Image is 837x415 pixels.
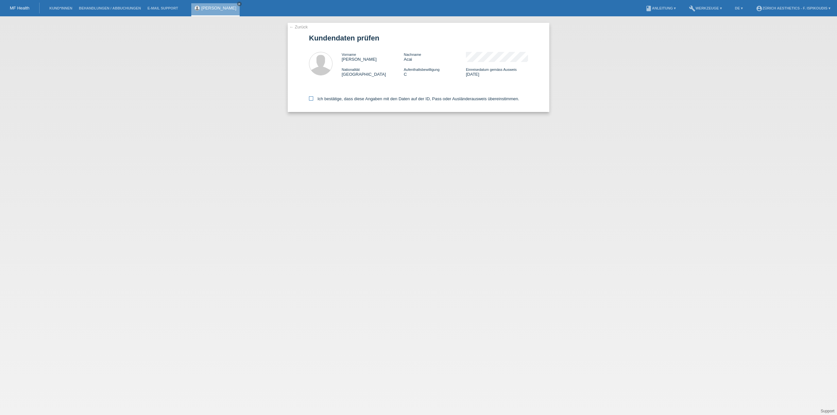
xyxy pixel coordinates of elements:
[309,96,519,101] label: Ich bestätige, dass diese Angaben mit den Daten auf der ID, Pass oder Ausländerausweis übereinsti...
[821,409,834,413] a: Support
[686,6,725,10] a: buildWerkzeuge ▾
[753,6,834,10] a: account_circleZürich Aesthetics - F. Ispikoudis ▾
[645,5,652,12] i: book
[144,6,181,10] a: E-Mail Support
[732,6,746,10] a: DE ▾
[238,2,241,6] i: close
[342,67,404,77] div: [GEOGRAPHIC_DATA]
[404,52,466,62] div: Acai
[756,5,762,12] i: account_circle
[289,24,308,29] a: ← Zurück
[689,5,695,12] i: build
[46,6,76,10] a: Kund*innen
[404,68,439,72] span: Aufenthaltsbewilligung
[10,6,29,10] a: MF Health
[342,68,360,72] span: Nationalität
[76,6,144,10] a: Behandlungen / Abbuchungen
[309,34,528,42] h1: Kundendaten prüfen
[201,6,236,10] a: [PERSON_NAME]
[404,53,421,56] span: Nachname
[466,67,528,77] div: [DATE]
[342,53,356,56] span: Vorname
[466,68,517,72] span: Einreisedatum gemäss Ausweis
[342,52,404,62] div: [PERSON_NAME]
[642,6,679,10] a: bookAnleitung ▾
[237,2,242,6] a: close
[404,67,466,77] div: C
